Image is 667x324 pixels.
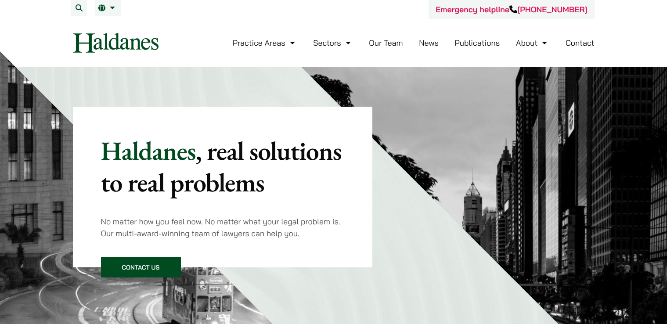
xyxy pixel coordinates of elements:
a: Publications [455,38,500,48]
p: No matter how you feel now. No matter what your legal problem is. Our multi-award-winning team of... [101,216,345,239]
a: About [516,38,549,48]
a: EN [98,4,117,11]
mark: , real solutions to real problems [101,133,342,199]
img: Logo of Haldanes [73,33,159,53]
a: Sectors [313,38,353,48]
a: Contact [566,38,595,48]
a: Our Team [369,38,403,48]
p: Haldanes [101,135,345,198]
a: Contact Us [101,257,181,277]
a: News [419,38,439,48]
a: Practice Areas [233,38,297,48]
a: Emergency helpline[PHONE_NUMBER] [436,4,587,14]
